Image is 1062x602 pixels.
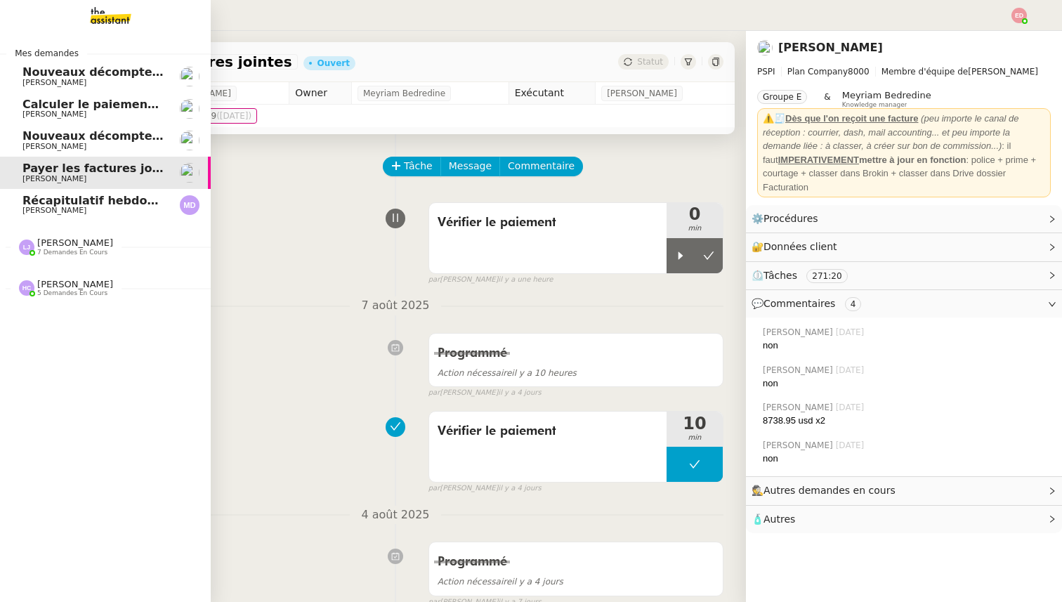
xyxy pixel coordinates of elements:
span: [PERSON_NAME] [607,86,677,100]
span: false [428,535,452,547]
span: Membre d'équipe de [881,67,969,77]
nz-tag: 4 [845,297,862,311]
span: [DATE] [836,326,867,339]
span: il y a une heure [498,274,553,286]
div: ⚠️🧾 : il faut : police + prime + courtage + classer dans Brokin + classer dans Drive dossier Fact... [763,112,1045,194]
span: false [428,405,452,416]
span: Message [449,158,492,174]
img: users%2FC0n4RBXzEbUC5atUgsP2qpDRH8u1%2Favatar%2F48114808-7f8b-4f9a-89ba-6a29867a11d8 [757,40,773,55]
span: 🕵️ [752,485,902,496]
span: Vérifier le paiement [438,421,658,442]
strong: mettre à jour en fonction [778,155,966,165]
div: non [763,339,1051,353]
img: svg [19,280,34,296]
div: non [763,452,1051,466]
span: [DATE] [836,439,867,452]
div: 💬Commentaires 4 [746,290,1062,318]
div: Ouvert [317,59,350,67]
small: [PERSON_NAME] [428,483,542,495]
a: [PERSON_NAME] [778,41,883,54]
span: Calculer le paiement de CHF 2,063.41 [22,98,261,111]
span: Statut [637,57,663,67]
span: [PERSON_NAME] [763,401,836,414]
span: 5 demandes en cours [37,289,107,297]
span: ⚙️ [752,211,825,227]
span: il y a 10 heures [438,368,577,378]
div: ⚙️Procédures [746,205,1062,233]
span: 💬 [752,298,867,309]
button: Commentaire [499,157,583,176]
span: [PERSON_NAME] [22,110,86,119]
button: Message [440,157,500,176]
span: 7 août 2025 [350,296,440,315]
button: Tâche [383,157,441,176]
span: Commentaires [763,298,835,309]
span: il y a 4 jours [498,387,541,399]
img: svg [180,195,199,215]
span: [PERSON_NAME] [37,279,113,289]
span: [PERSON_NAME] [763,439,836,452]
div: non [763,377,1051,391]
span: Autres demandes en cours [763,485,896,496]
span: Récapitulatif hebdomadaire - 11 août 2025 [22,194,295,207]
img: svg [1011,8,1027,23]
nz-tag: Groupe E [757,90,807,104]
span: 🔐 [752,239,843,255]
span: ⏲️ [752,270,859,281]
u: Dès que l'on reçoit une facture [785,113,918,124]
span: Nouveaux décomptes de commissions [22,129,263,143]
span: [PERSON_NAME] [763,326,836,339]
span: [PERSON_NAME] [763,364,836,377]
span: 8000 [848,67,870,77]
span: Programmé [438,347,507,360]
span: Données client [763,241,837,252]
span: Knowledge manager [842,101,907,109]
span: Autres [763,513,795,525]
span: Action nécessaire [438,577,512,587]
span: Mes demandes [6,46,87,60]
span: false [428,327,452,338]
span: [DATE] [836,364,867,377]
div: ⏲️Tâches 271:20 [746,262,1062,289]
span: Procédures [763,213,818,224]
span: [PERSON_NAME] [757,65,1051,79]
span: & [824,90,830,108]
span: Meyriam Bedredine [842,90,931,100]
small: [PERSON_NAME] [428,274,553,286]
span: Tâche [404,158,433,174]
span: [PERSON_NAME] [22,206,86,215]
span: 10 [667,415,723,432]
span: [DATE] [836,401,867,414]
app-user-label: Knowledge manager [842,90,931,108]
span: il y a 4 jours [498,483,541,495]
span: Tâches [763,270,797,281]
span: 7 demandes en cours [37,249,107,256]
span: min [667,432,723,444]
td: Exécutant [509,82,596,105]
span: PSPI [757,67,775,77]
span: par [428,274,440,286]
img: svg [19,240,34,255]
span: 0 [667,206,723,223]
span: Programmé [438,556,507,568]
td: Owner [289,82,352,105]
span: false [428,196,452,207]
span: min [667,223,723,235]
span: [PERSON_NAME] [22,78,86,87]
span: ([DATE]) [216,111,251,121]
span: Payer les factures jointes [22,162,183,175]
span: par [428,387,440,399]
span: Nouveaux décomptes de commissions [22,65,263,79]
div: 🕵️Autres demandes en cours [746,477,1062,504]
u: IMPERATIVEMENT [778,155,859,165]
div: 🧴Autres [746,506,1062,533]
span: il y a 4 jours [438,577,563,587]
img: users%2FC0n4RBXzEbUC5atUgsP2qpDRH8u1%2Favatar%2F48114808-7f8b-4f9a-89ba-6a29867a11d8 [180,163,199,183]
span: [PERSON_NAME] [22,142,86,151]
small: [PERSON_NAME] [428,387,542,399]
em: (peu importe le canal de réception : courrier, dash, mail accounting... et peu importe la demande... [763,113,1019,151]
div: 🔐Données client [746,233,1062,261]
span: 4 août 2025 [350,506,440,525]
nz-tag: 271:20 [806,269,847,283]
span: par [428,483,440,495]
